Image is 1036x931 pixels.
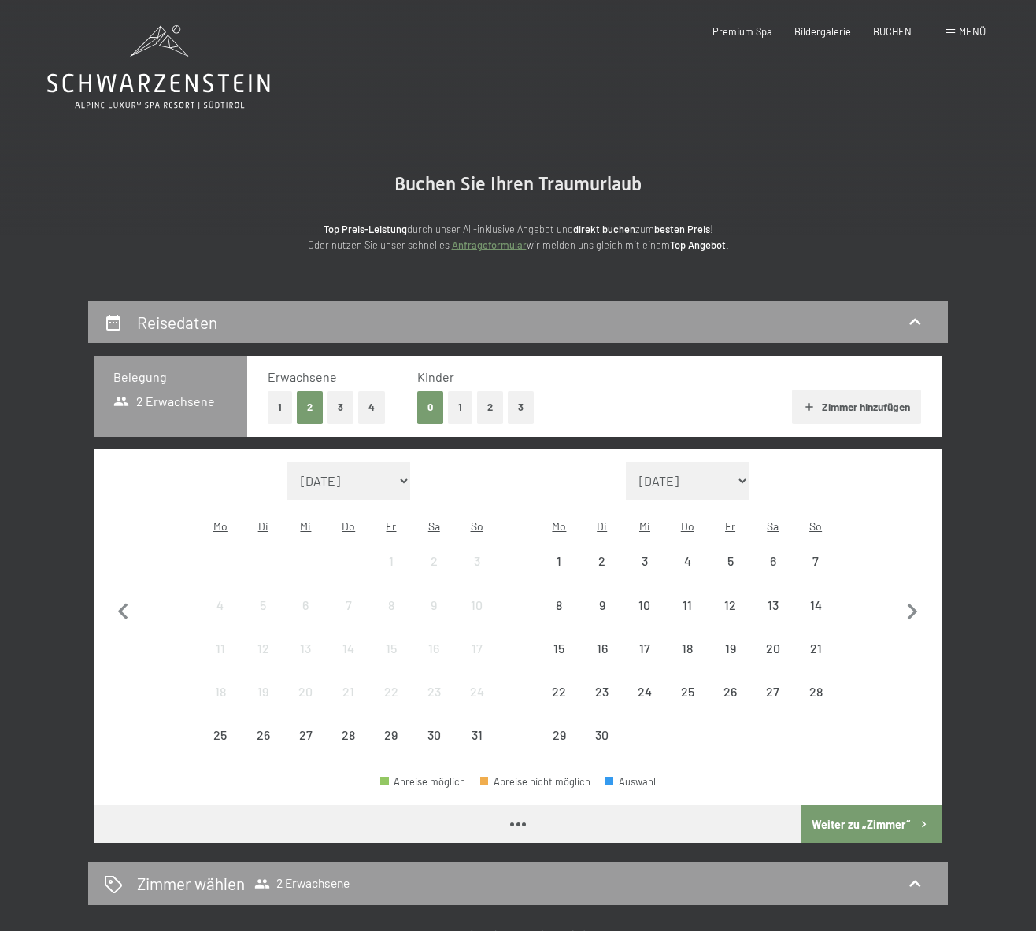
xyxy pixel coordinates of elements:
[242,583,284,626] div: Anreise nicht möglich
[372,599,411,638] div: 8
[327,627,370,670] div: Thu Aug 14 2025
[243,729,283,768] div: 26
[538,671,580,713] div: Anreise nicht möglich
[666,671,709,713] div: Anreise nicht möglich
[428,519,440,533] abbr: Samstag
[796,599,835,638] div: 14
[752,583,794,626] div: Sat Sep 13 2025
[414,555,453,594] div: 2
[668,555,707,594] div: 4
[623,540,666,582] div: Anreise nicht möglich
[873,25,912,38] a: BUCHEN
[286,599,325,638] div: 6
[243,685,283,725] div: 19
[794,540,837,582] div: Sun Sep 07 2025
[666,627,709,670] div: Thu Sep 18 2025
[380,777,465,787] div: Anreise möglich
[623,627,666,670] div: Wed Sep 17 2025
[668,685,707,725] div: 25
[712,25,772,38] a: Premium Spa
[268,391,292,423] button: 1
[796,555,835,594] div: 7
[639,519,650,533] abbr: Mittwoch
[709,540,751,582] div: Fri Sep 05 2025
[753,685,793,725] div: 27
[668,642,707,682] div: 18
[581,540,623,582] div: Tue Sep 02 2025
[413,540,455,582] div: Anreise nicht möglich
[258,519,268,533] abbr: Dienstag
[113,368,228,386] h3: Belegung
[455,627,498,670] div: Sun Aug 17 2025
[370,583,413,626] div: Anreise nicht möglich
[538,583,580,626] div: Mon Sep 08 2025
[370,714,413,756] div: Fri Aug 29 2025
[372,555,411,594] div: 1
[327,583,370,626] div: Thu Aug 07 2025
[666,671,709,713] div: Thu Sep 25 2025
[199,714,242,756] div: Anreise nicht möglich
[710,599,749,638] div: 12
[623,671,666,713] div: Anreise nicht möglich
[201,599,240,638] div: 4
[538,540,580,582] div: Anreise nicht möglich
[605,777,656,787] div: Auswahl
[794,583,837,626] div: Sun Sep 14 2025
[242,714,284,756] div: Anreise nicht möglich
[767,519,779,533] abbr: Samstag
[538,714,580,756] div: Anreise nicht möglich
[623,671,666,713] div: Wed Sep 24 2025
[455,540,498,582] div: Sun Aug 03 2025
[796,642,835,682] div: 21
[243,599,283,638] div: 5
[581,627,623,670] div: Tue Sep 16 2025
[417,369,454,384] span: Kinder
[794,627,837,670] div: Anreise nicht möglich
[794,627,837,670] div: Sun Sep 21 2025
[538,671,580,713] div: Mon Sep 22 2025
[581,671,623,713] div: Tue Sep 23 2025
[201,729,240,768] div: 25
[201,642,240,682] div: 11
[539,642,579,682] div: 15
[709,627,751,670] div: Anreise nicht möglich
[137,312,217,332] h2: Reisedaten
[809,519,822,533] abbr: Sonntag
[625,599,664,638] div: 10
[201,685,240,725] div: 18
[581,583,623,626] div: Tue Sep 09 2025
[284,714,327,756] div: Wed Aug 27 2025
[796,685,835,725] div: 28
[752,671,794,713] div: Sat Sep 27 2025
[370,540,413,582] div: Anreise nicht möglich
[242,627,284,670] div: Anreise nicht möglich
[327,671,370,713] div: Thu Aug 21 2025
[286,685,325,725] div: 20
[625,642,664,682] div: 17
[725,519,735,533] abbr: Freitag
[539,685,579,725] div: 22
[329,642,368,682] div: 14
[794,25,851,38] a: Bildergalerie
[794,671,837,713] div: Anreise nicht möglich
[370,583,413,626] div: Fri Aug 08 2025
[413,540,455,582] div: Sat Aug 02 2025
[538,540,580,582] div: Mon Sep 01 2025
[242,583,284,626] div: Tue Aug 05 2025
[286,729,325,768] div: 27
[457,642,496,682] div: 17
[666,583,709,626] div: Anreise nicht möglich
[329,599,368,638] div: 7
[597,519,607,533] abbr: Dienstag
[538,627,580,670] div: Mon Sep 15 2025
[329,729,368,768] div: 28
[370,627,413,670] div: Anreise nicht möglich
[242,671,284,713] div: Anreise nicht möglich
[752,583,794,626] div: Anreise nicht möglich
[268,369,337,384] span: Erwachsene
[413,671,455,713] div: Anreise nicht möglich
[414,599,453,638] div: 9
[327,714,370,756] div: Thu Aug 28 2025
[538,627,580,670] div: Anreise nicht möglich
